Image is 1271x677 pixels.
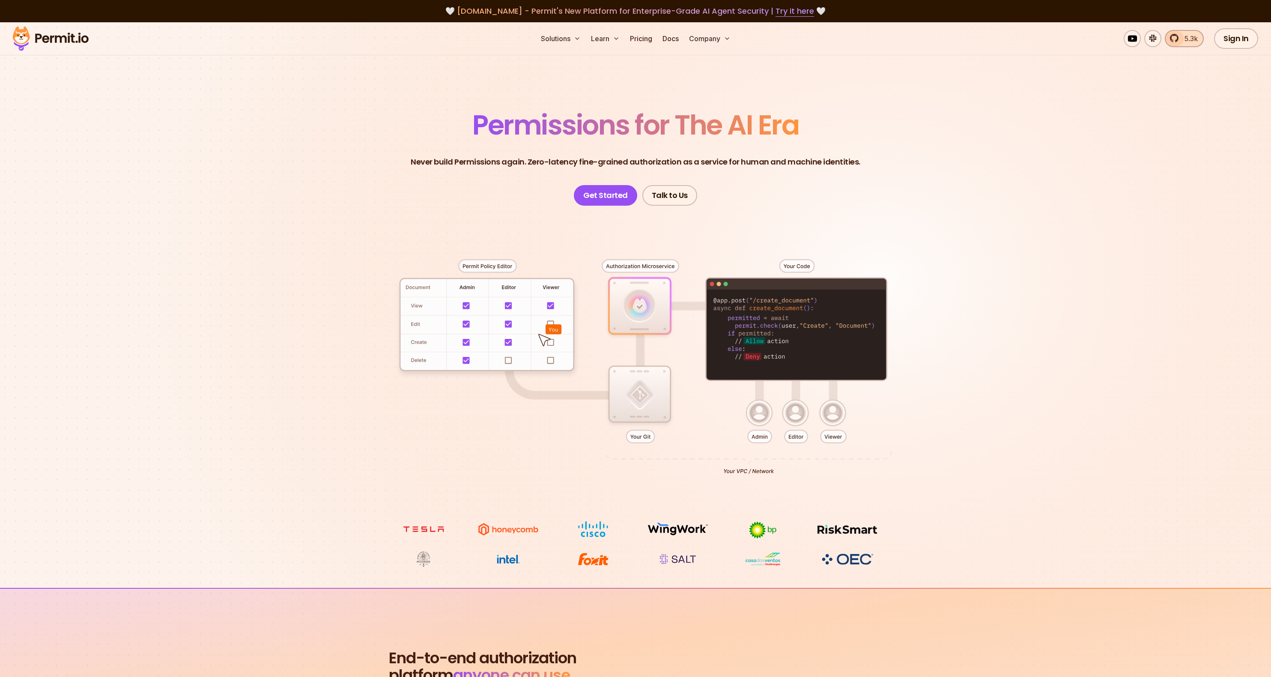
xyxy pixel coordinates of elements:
a: Get Started [574,185,637,206]
img: Honeycomb [476,521,540,537]
a: Docs [659,30,682,47]
img: tesla [391,521,456,537]
img: Cisco [561,521,625,537]
div: 🤍 🤍 [21,5,1250,17]
span: Permissions for The AI Era [472,106,799,144]
img: Foxit [561,551,625,567]
a: Pricing [627,30,656,47]
a: 5.3k [1165,30,1204,47]
img: bp [731,521,795,539]
img: Maricopa County Recorder\'s Office [391,551,456,567]
span: End-to-end authorization [389,650,576,667]
span: 5.3k [1179,33,1198,44]
img: Wingwork [646,521,710,537]
button: Solutions [537,30,584,47]
img: Casa dos Ventos [731,551,795,567]
p: Never build Permissions again. Zero-latency fine-grained authorization as a service for human and... [411,156,860,168]
img: Permit logo [9,24,92,53]
button: Company [686,30,734,47]
img: salt [646,551,710,567]
span: [DOMAIN_NAME] - Permit's New Platform for Enterprise-Grade AI Agent Security | [457,6,814,16]
button: Learn [588,30,623,47]
a: Try it here [776,6,814,17]
img: Risksmart [815,521,880,537]
img: Intel [476,551,540,567]
a: Sign In [1214,28,1258,49]
a: Talk to Us [642,185,697,206]
img: OEC [820,552,875,566]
